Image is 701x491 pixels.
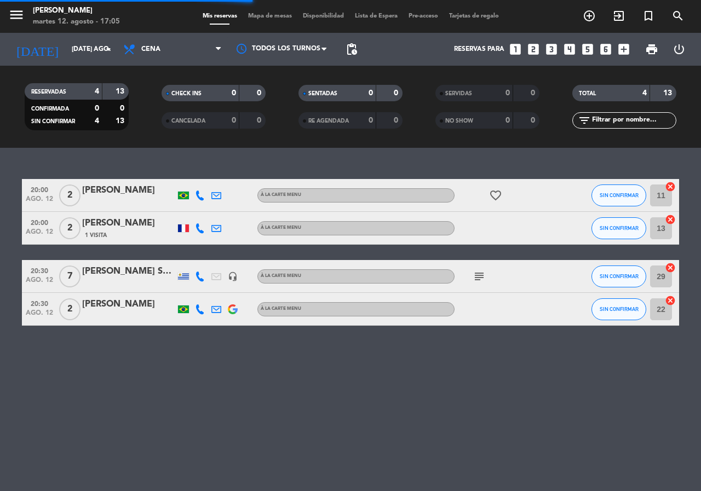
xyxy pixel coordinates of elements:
[26,276,53,289] span: ago. 12
[505,117,510,124] strong: 0
[599,42,613,56] i: looks_6
[26,264,53,276] span: 20:30
[116,117,127,125] strong: 13
[257,117,263,124] strong: 0
[228,304,238,314] img: google-logo.png
[59,298,81,320] span: 2
[665,33,693,66] div: LOG OUT
[591,217,646,239] button: SIN CONFIRMAR
[349,13,403,19] span: Lista de Espera
[141,45,160,53] span: Cena
[82,183,175,198] div: [PERSON_NAME]
[26,183,53,195] span: 20:00
[31,89,66,95] span: RESERVADAS
[394,89,400,97] strong: 0
[33,16,120,27] div: martes 12. agosto - 17:05
[394,117,400,124] strong: 0
[31,119,75,124] span: SIN CONFIRMAR
[102,43,115,56] i: arrow_drop_down
[444,13,504,19] span: Tarjetas de regalo
[489,189,502,202] i: favorite_border
[445,91,472,96] span: SERVIDAS
[8,37,66,61] i: [DATE]
[261,193,301,197] span: À LA CARTE MENU
[257,89,263,97] strong: 0
[82,264,175,279] div: [PERSON_NAME] SAN MARCOS
[95,117,99,125] strong: 4
[663,89,674,97] strong: 13
[308,91,337,96] span: SENTADAS
[26,228,53,241] span: ago. 12
[261,274,301,278] span: À LA CARTE MENU
[612,9,625,22] i: exit_to_app
[600,306,639,312] span: SIN CONFIRMAR
[579,91,596,96] span: TOTAL
[59,265,81,287] span: 7
[369,117,373,124] strong: 0
[26,195,53,208] span: ago. 12
[243,13,297,19] span: Mapa de mesas
[85,231,107,240] span: 1 Visita
[531,117,537,124] strong: 0
[261,226,301,230] span: À LA CARTE MENU
[600,225,639,231] span: SIN CONFIRMAR
[591,184,646,206] button: SIN CONFIRMAR
[26,297,53,309] span: 20:30
[591,298,646,320] button: SIN CONFIRMAR
[645,43,658,56] span: print
[232,89,236,97] strong: 0
[505,89,510,97] strong: 0
[26,309,53,322] span: ago. 12
[665,295,676,306] i: cancel
[59,184,81,206] span: 2
[59,217,81,239] span: 2
[591,114,676,126] input: Filtrar por nombre...
[544,42,559,56] i: looks_3
[228,272,238,281] i: headset_mic
[171,118,205,124] span: CANCELADA
[345,43,358,56] span: pending_actions
[95,105,99,112] strong: 0
[26,216,53,228] span: 20:00
[454,45,504,53] span: Reservas para
[297,13,349,19] span: Disponibilidad
[531,89,537,97] strong: 0
[445,118,473,124] span: NO SHOW
[526,42,541,56] i: looks_two
[116,88,127,95] strong: 13
[8,7,25,27] button: menu
[600,273,639,279] span: SIN CONFIRMAR
[82,216,175,230] div: [PERSON_NAME]
[171,91,202,96] span: CHECK INS
[369,89,373,97] strong: 0
[120,105,127,112] strong: 0
[642,89,647,97] strong: 4
[31,106,69,112] span: CONFIRMADA
[403,13,444,19] span: Pre-acceso
[308,118,349,124] span: RE AGENDADA
[665,214,676,225] i: cancel
[671,9,685,22] i: search
[508,42,522,56] i: looks_one
[642,9,655,22] i: turned_in_not
[95,88,99,95] strong: 4
[665,181,676,192] i: cancel
[8,7,25,23] i: menu
[665,262,676,273] i: cancel
[33,5,120,16] div: [PERSON_NAME]
[232,117,236,124] strong: 0
[673,43,686,56] i: power_settings_new
[261,307,301,311] span: À LA CARTE MENU
[583,9,596,22] i: add_circle_outline
[473,270,486,283] i: subject
[617,42,631,56] i: add_box
[562,42,577,56] i: looks_4
[578,114,591,127] i: filter_list
[600,192,639,198] span: SIN CONFIRMAR
[591,265,646,287] button: SIN CONFIRMAR
[581,42,595,56] i: looks_5
[82,297,175,311] div: [PERSON_NAME]
[197,13,243,19] span: Mis reservas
